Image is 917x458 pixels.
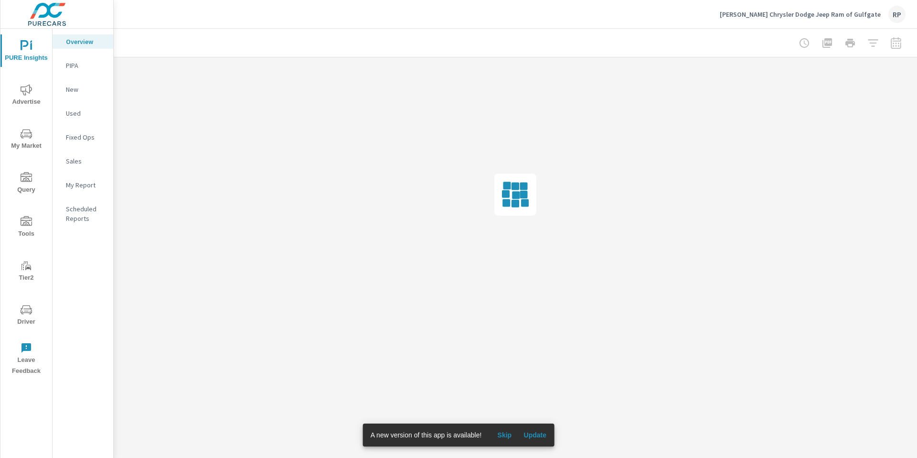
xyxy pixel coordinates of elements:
[53,202,113,226] div: Scheduled Reports
[53,82,113,97] div: New
[3,342,49,377] span: Leave Feedback
[523,431,546,439] span: Update
[66,132,106,142] p: Fixed Ops
[53,154,113,168] div: Sales
[53,178,113,192] div: My Report
[3,304,49,327] span: Driver
[66,204,106,223] p: Scheduled Reports
[720,10,881,19] p: [PERSON_NAME] Chrysler Dodge Jeep Ram of Gulfgate
[371,431,482,439] span: A new version of this app is available!
[3,40,49,64] span: PURE Insights
[3,84,49,108] span: Advertise
[53,130,113,144] div: Fixed Ops
[3,172,49,196] span: Query
[3,128,49,152] span: My Market
[66,61,106,70] p: PIPA
[53,58,113,73] div: PIPA
[493,431,516,439] span: Skip
[888,6,906,23] div: RP
[66,85,106,94] p: New
[3,260,49,284] span: Tier2
[66,37,106,46] p: Overview
[520,427,550,443] button: Update
[66,156,106,166] p: Sales
[0,29,52,381] div: nav menu
[3,216,49,240] span: Tools
[53,106,113,120] div: Used
[66,180,106,190] p: My Report
[489,427,520,443] button: Skip
[53,34,113,49] div: Overview
[66,109,106,118] p: Used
